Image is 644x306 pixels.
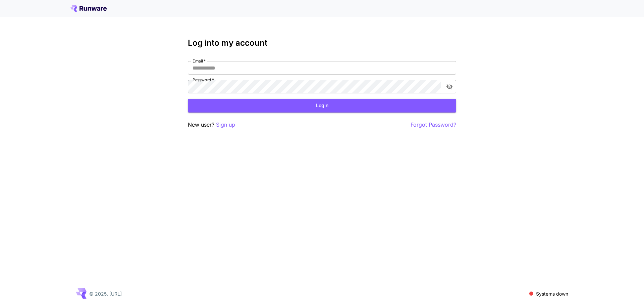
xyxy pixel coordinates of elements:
button: Login [188,99,456,113]
label: Email [193,58,206,64]
p: © 2025, [URL] [89,290,122,297]
p: New user? [188,121,235,129]
button: Forgot Password? [411,121,456,129]
h3: Log into my account [188,38,456,48]
button: toggle password visibility [443,81,455,93]
p: Systems down [536,290,568,297]
button: Sign up [216,121,235,129]
label: Password [193,77,214,83]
